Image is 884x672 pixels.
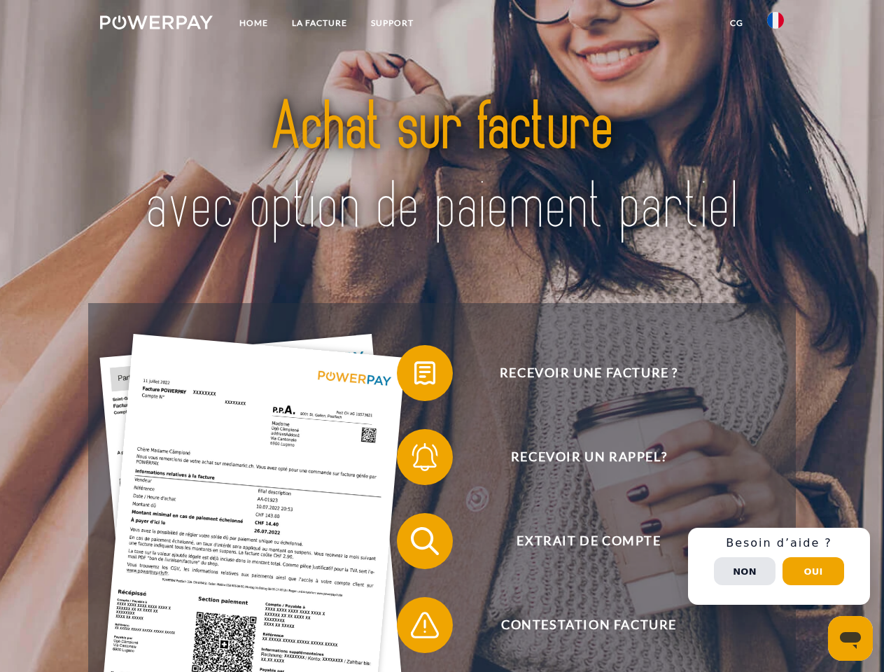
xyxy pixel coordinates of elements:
span: Recevoir une facture ? [417,345,760,401]
img: qb_bill.svg [407,356,442,391]
div: Schnellhilfe [688,528,870,605]
iframe: Bouton de lancement de la fenêtre de messagerie [828,616,873,661]
button: Recevoir un rappel? [397,429,761,485]
span: Recevoir un rappel? [417,429,760,485]
img: fr [767,12,784,29]
a: CG [718,10,755,36]
span: Extrait de compte [417,513,760,569]
a: Support [359,10,426,36]
button: Oui [783,557,844,585]
h3: Besoin d’aide ? [696,536,862,550]
img: qb_search.svg [407,524,442,559]
img: qb_bell.svg [407,440,442,475]
span: Contestation Facture [417,597,760,653]
a: Home [227,10,280,36]
button: Contestation Facture [397,597,761,653]
button: Non [714,557,776,585]
a: LA FACTURE [280,10,359,36]
img: logo-powerpay-white.svg [100,15,213,29]
button: Recevoir une facture ? [397,345,761,401]
img: qb_warning.svg [407,608,442,643]
img: title-powerpay_fr.svg [134,67,750,268]
button: Extrait de compte [397,513,761,569]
